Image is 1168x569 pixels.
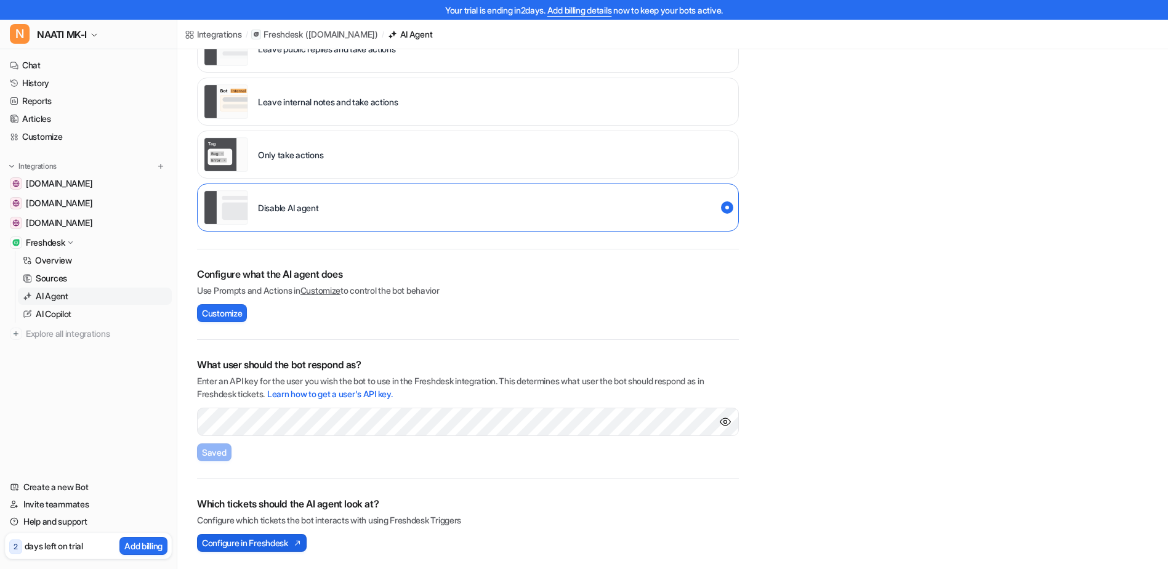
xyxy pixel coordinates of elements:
div: Integrations [197,28,242,41]
p: Use Prompts and Actions in to control the bot behavior [197,284,739,297]
img: learn.naati.com.au [12,219,20,227]
a: Integrations [185,28,242,41]
span: / [246,29,248,40]
a: www.naati.com.au[DOMAIN_NAME] [5,175,172,192]
a: my.naati.com.au[DOMAIN_NAME] [5,195,172,212]
button: Add billing [119,537,167,555]
img: explore all integrations [10,328,22,340]
button: Saved [197,443,232,461]
a: AI Copilot [18,305,172,323]
img: Leave internal notes and take actions [204,84,248,119]
p: Sources [36,272,67,284]
img: Freshdesk [12,239,20,246]
p: Freshdesk [26,236,65,249]
div: paused::disabled [197,184,739,232]
a: Add billing details [547,5,612,15]
a: Explore all integrations [5,325,172,342]
a: Freshdesk([DOMAIN_NAME]) [251,28,377,41]
p: Freshdesk [264,28,302,41]
img: Only take actions [204,137,248,172]
span: [DOMAIN_NAME] [26,217,92,229]
p: AI Copilot [36,308,71,320]
button: Integrations [5,160,60,172]
a: Customize [5,128,172,145]
span: Saved [202,446,227,459]
span: / [382,29,384,40]
div: AI Agent [400,28,433,41]
a: AI Agent [388,28,433,41]
span: N [10,24,30,44]
button: Show API key [719,416,731,428]
a: Create a new Bot [5,478,172,496]
p: 2 [14,541,18,552]
a: AI Agent [18,288,172,305]
p: Overview [35,254,72,267]
h2: Which tickets should the AI agent look at? [197,496,739,511]
p: AI Agent [36,290,68,302]
div: live::internal_reply [197,78,739,126]
img: menu_add.svg [156,162,165,171]
p: Configure which tickets the bot interacts with using Freshdesk Triggers [197,514,739,527]
a: History [5,75,172,92]
p: Disable AI agent [258,201,319,214]
button: Customize [197,304,247,322]
a: Reports [5,92,172,110]
h2: What user should the bot respond as? [197,357,739,372]
a: Articles [5,110,172,127]
div: live::disabled [197,131,739,179]
a: Invite teammates [5,496,172,513]
p: ( [DOMAIN_NAME] ) [305,28,378,41]
a: learn.naati.com.au[DOMAIN_NAME] [5,214,172,232]
img: my.naati.com.au [12,200,20,207]
img: expand menu [7,162,16,171]
span: [DOMAIN_NAME] [26,197,92,209]
span: Configure in Freshdesk [202,536,288,549]
p: Integrations [18,161,57,171]
span: [DOMAIN_NAME] [26,177,92,190]
button: Configure in Freshdesk [197,534,307,552]
p: Leave internal notes and take actions [258,95,398,108]
a: Overview [18,252,172,269]
a: Help and support [5,513,172,530]
p: Enter an API key for the user you wish the bot to use in the Freshdesk integration. This determin... [197,374,739,400]
a: Learn how to get a user's API key. [267,389,392,399]
h2: Configure what the AI agent does [197,267,739,281]
span: Customize [202,307,242,320]
p: Only take actions [258,148,323,161]
p: days left on trial [25,539,83,552]
a: Customize [300,285,340,296]
a: Sources [18,270,172,287]
img: Disable AI agent [204,190,248,225]
img: Show [719,416,731,428]
img: www.naati.com.au [12,180,20,187]
p: Add billing [124,539,163,552]
span: NAATI MK-I [37,26,87,43]
span: Explore all integrations [26,324,167,344]
a: Chat [5,57,172,74]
